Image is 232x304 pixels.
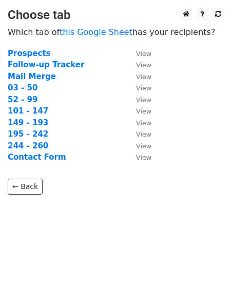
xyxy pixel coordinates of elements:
[60,27,132,37] a: this Google Sheet
[8,8,224,23] h3: Choose tab
[136,61,151,69] small: View
[8,83,37,92] a: 03 - 50
[136,107,151,115] small: View
[126,83,151,92] a: View
[126,49,151,58] a: View
[126,60,151,69] a: View
[136,154,151,161] small: View
[8,27,224,37] p: Which tab of has your recipients?
[8,129,48,139] a: 195 - 242
[8,118,48,127] a: 149 - 193
[8,95,37,104] a: 52 - 99
[126,72,151,81] a: View
[8,179,43,195] a: ← Back
[126,106,151,116] a: View
[136,119,151,127] small: View
[126,95,151,104] a: View
[8,106,48,116] a: 101 - 147
[136,84,151,92] small: View
[126,141,151,150] a: View
[8,49,51,58] a: Prospects
[8,141,48,150] a: 244 - 260
[126,129,151,139] a: View
[126,153,151,162] a: View
[8,60,84,69] a: Follow-up Tracker
[136,50,151,58] small: View
[136,96,151,104] small: View
[136,130,151,138] small: View
[136,73,151,81] small: View
[8,72,56,81] a: Mail Merge
[126,118,151,127] a: View
[8,153,66,162] a: Contact Form
[136,142,151,150] small: View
